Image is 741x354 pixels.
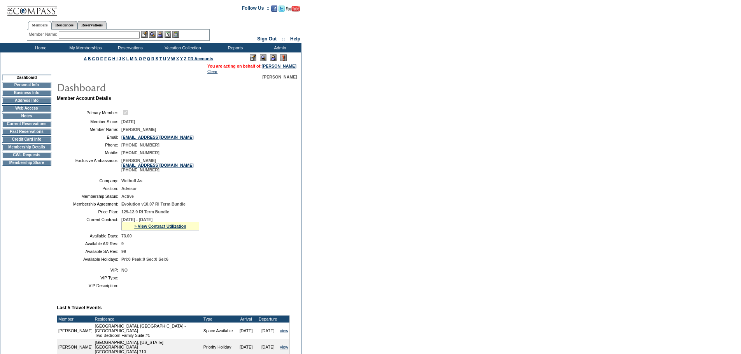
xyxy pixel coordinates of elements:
td: Credit Card Info [2,136,51,143]
td: [DATE] [257,323,279,339]
a: Sign Out [257,36,277,42]
a: X [176,56,179,61]
td: Email: [60,135,118,140]
td: Position: [60,186,118,191]
td: [DATE] [235,323,257,339]
a: Follow us on Twitter [279,8,285,12]
td: Reports [212,43,257,52]
a: Q [147,56,150,61]
td: Primary Member: [60,109,118,116]
a: Y [180,56,183,61]
a: H [112,56,116,61]
td: Available Days: [60,234,118,238]
a: I [116,56,117,61]
a: S [156,56,158,61]
span: [PERSON_NAME] [121,127,156,132]
td: VIP Description: [60,283,118,288]
span: Advisor [121,186,137,191]
a: view [280,328,288,333]
img: Impersonate [270,54,277,61]
a: view [280,345,288,349]
span: NO [121,268,128,272]
span: Active [121,194,134,199]
td: Membership Status: [60,194,118,199]
b: Last 5 Travel Events [57,305,102,310]
span: [PHONE_NUMBER] [121,150,159,155]
td: Exclusive Ambassador: [60,158,118,172]
td: Reservations [107,43,152,52]
td: Admin [257,43,301,52]
a: Residences [51,21,77,29]
span: Pri:0 Peak:0 Sec:0 Sel:6 [121,257,168,262]
td: CWL Requests [2,152,51,158]
a: [PERSON_NAME] [262,64,296,68]
span: Weibull As [121,178,142,183]
td: Web Access [2,105,51,112]
a: O [139,56,142,61]
a: J [119,56,121,61]
td: Available AR Res: [60,241,118,246]
td: Notes [2,113,51,119]
td: Arrival [235,316,257,323]
a: Subscribe to our YouTube Channel [286,8,300,12]
a: A [84,56,87,61]
b: Member Account Details [57,96,111,101]
td: Price Plan: [60,209,118,214]
a: Become our fan on Facebook [271,8,277,12]
img: b_calculator.gif [172,31,179,38]
td: Membership Details [2,144,51,150]
span: [DATE] - [DATE] [121,217,152,222]
a: L [126,56,129,61]
td: Member [57,316,94,323]
span: 73.00 [121,234,132,238]
span: [PERSON_NAME] [PHONE_NUMBER] [121,158,194,172]
td: VIP: [60,268,118,272]
a: T [159,56,162,61]
a: G [108,56,111,61]
td: Address Info [2,98,51,104]
a: Clear [207,69,217,74]
span: [DATE] [121,119,135,124]
span: You are acting on behalf of: [207,64,296,68]
img: Impersonate [157,31,163,38]
img: b_edit.gif [141,31,148,38]
td: Phone: [60,143,118,147]
a: E [100,56,103,61]
a: M [130,56,133,61]
td: Available Holidays: [60,257,118,262]
td: Home [18,43,62,52]
a: [EMAIL_ADDRESS][DOMAIN_NAME] [121,163,194,167]
td: Dashboard [2,75,51,80]
a: B [88,56,91,61]
a: K [122,56,125,61]
td: Member Name: [60,127,118,132]
a: D [96,56,99,61]
span: [PERSON_NAME] [263,75,297,79]
a: C [92,56,95,61]
a: F [104,56,107,61]
a: U [163,56,166,61]
td: VIP Type: [60,276,118,280]
td: My Memberships [62,43,107,52]
td: [GEOGRAPHIC_DATA], [GEOGRAPHIC_DATA] - [GEOGRAPHIC_DATA] Two Bedroom Family Suite #1 [94,323,202,339]
td: Membership Agreement: [60,202,118,206]
span: :: [282,36,285,42]
img: Reservations [165,31,171,38]
td: Departure [257,316,279,323]
img: Edit Mode [250,54,256,61]
td: Available SA Res: [60,249,118,254]
td: Business Info [2,90,51,96]
img: Follow us on Twitter [279,5,285,12]
span: 9 [121,241,124,246]
a: Reservations [77,21,107,29]
td: Membership Share [2,160,51,166]
td: Residence [94,316,202,323]
a: » View Contract Utilization [134,224,186,228]
td: Mobile: [60,150,118,155]
a: N [135,56,138,61]
span: 99 [121,249,126,254]
img: Subscribe to our YouTube Channel [286,6,300,12]
a: W [171,56,175,61]
td: Member Since: [60,119,118,124]
img: View Mode [260,54,266,61]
